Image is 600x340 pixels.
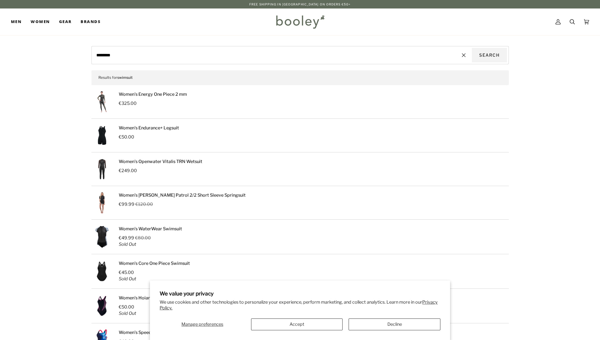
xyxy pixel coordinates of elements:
[160,299,438,311] a: Privacy Policy.
[91,192,113,213] img: Rip Curl Women's Dawn Patrol 2/2 Short Sleeve Spring Suit Black - Booley Galway
[119,295,171,301] a: Women's Hoian Swimsuit
[93,48,456,62] input: Search our store
[55,8,76,35] a: Gear
[26,8,54,35] a: Women
[135,235,151,241] span: €80.00
[119,134,134,140] span: €50.00
[91,125,113,146] img: Speedo Women's Endurance+ Legsuit Black - Booley Galway
[98,74,502,82] p: Results for
[472,48,507,62] button: Search
[135,202,153,207] span: €120.00
[117,75,133,80] span: swimsuit
[119,261,190,266] a: Women's Core One Piece Swimsuit
[11,19,22,25] span: Men
[91,91,113,112] img: Seac Women's Energy One Piece 2mm Black - Booley Galway
[160,299,440,311] p: We use cookies and other technologies to personalize your experience, perform marketing, and coll...
[119,101,137,106] span: €325.00
[31,19,50,25] span: Women
[456,48,472,62] button: Reset
[119,159,202,164] a: Women's Openwater Vitalis TRN Wetsuit
[119,226,182,232] a: Women's WaterWear Swimsuit
[119,311,136,316] em: Sold Out
[249,2,351,7] p: Free Shipping in [GEOGRAPHIC_DATA] on Orders €50+
[119,235,134,241] span: €49.99
[76,8,105,35] a: Brands
[119,276,136,282] em: Sold Out
[91,158,113,180] img: Orca Women's Openwater Vitalis TRN Black - Booley Galway
[160,318,245,330] button: Manage preferences
[119,330,183,335] a: Women's Speedback One Piece
[91,260,113,282] img: Orca Women's Core One Piece Swimsuit Black - Booley Galway
[59,19,72,25] span: Gear
[119,202,134,207] span: €99.99
[91,226,113,248] img: Helly Hansen Women's Waterwear Swimsuit Black / Grey Fog Esra - Booley Galway
[81,19,101,25] span: Brands
[181,322,223,327] span: Manage preferences
[91,295,113,317] img: Aqua Sphere Women's Hoian Swimsuit Black / Pink - Booley Galway
[119,168,137,173] span: €249.00
[119,92,187,97] a: Women's Energy One Piece 2 mm
[119,242,136,247] em: Sold Out
[11,8,26,35] a: Men
[160,290,440,297] h2: We value your privacy
[119,125,179,131] a: Women's Endurance+ Legsuit
[349,318,440,330] button: Decline
[119,304,134,310] span: €50.00
[119,192,246,198] a: Women's [PERSON_NAME] Patrol 2/2 Short Sleeve Springsuit
[251,318,343,330] button: Accept
[273,13,327,31] img: Booley
[119,270,134,275] span: €45.00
